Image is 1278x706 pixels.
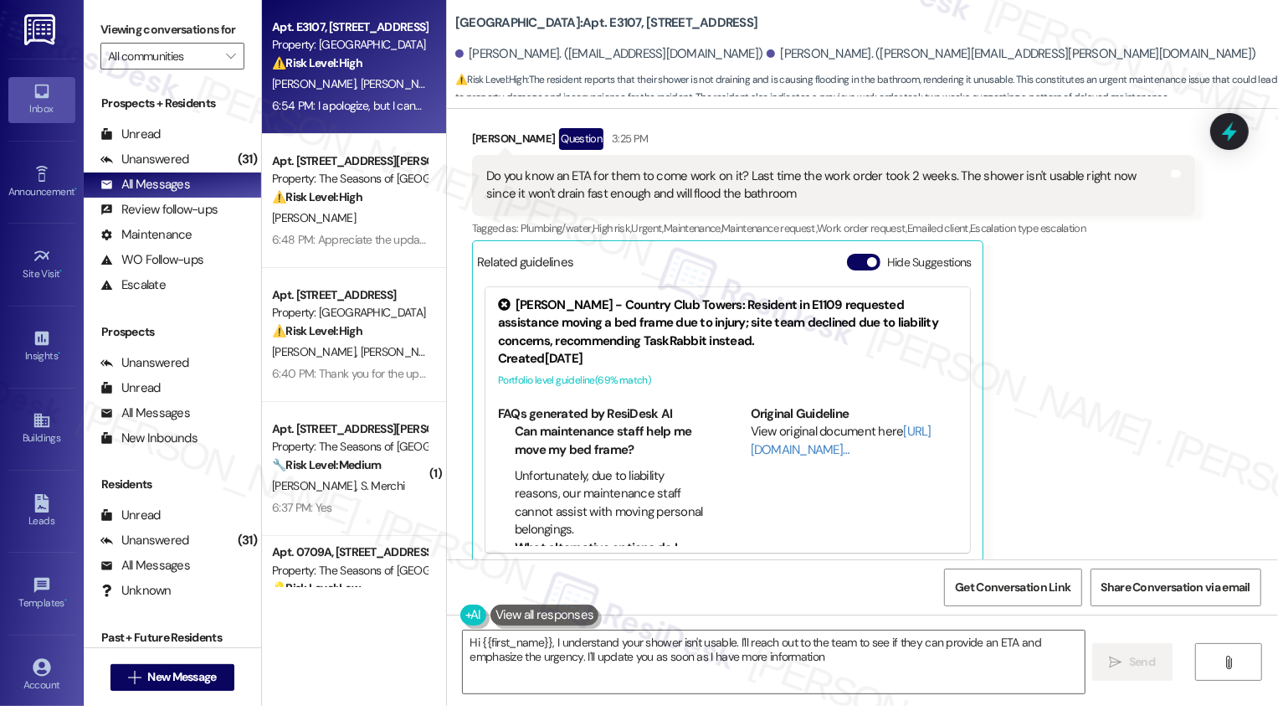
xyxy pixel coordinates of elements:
[664,221,721,235] span: Maintenance ,
[272,323,362,338] strong: ⚠️ Risk Level: High
[767,45,1255,63] div: [PERSON_NAME]. ([PERSON_NAME][EMAIL_ADDRESS][PERSON_NAME][DOMAIN_NAME])
[100,17,244,43] label: Viewing conversations for
[463,631,1085,693] textarea: Hi {{first_name}}, I understand your shower isn't usable. I'll reach out to the team to see if th...
[272,420,427,438] div: Apt. [STREET_ADDRESS][PERSON_NAME]
[472,128,1195,155] div: [PERSON_NAME]
[907,221,970,235] span: Emailed client ,
[521,221,593,235] span: Plumbing/water ,
[74,183,77,195] span: •
[472,216,1195,240] div: Tagged as:
[751,405,849,422] b: Original Guideline
[360,478,404,493] span: S. Merchi
[498,350,957,368] div: Created [DATE]
[272,304,427,322] div: Property: [GEOGRAPHIC_DATA]
[110,664,234,691] button: New Message
[455,73,527,86] strong: ⚠️ Risk Level: High
[272,170,427,188] div: Property: The Seasons of [GEOGRAPHIC_DATA]
[100,354,189,372] div: Unanswered
[64,595,67,606] span: •
[498,405,672,422] b: FAQs generated by ResiDesk AI
[60,265,63,277] span: •
[272,478,361,493] span: [PERSON_NAME]
[477,254,574,278] div: Related guidelines
[84,95,261,112] div: Prospects + Residents
[84,629,261,647] div: Past + Future Residents
[498,296,957,350] div: [PERSON_NAME] - Country Club Towers: Resident in E1109 requested assistance moving a bed frame du...
[887,254,972,271] label: Hide Suggestions
[234,147,261,173] div: (31)
[272,544,427,561] div: Apt. 0709A, [STREET_ADDRESS][PERSON_NAME]
[817,221,907,235] span: Work order request ,
[84,323,261,341] div: Prospects
[100,430,198,447] div: New Inbounds
[100,201,218,219] div: Review follow-ups
[751,423,932,457] a: [URL][DOMAIN_NAME]…
[8,324,75,369] a: Insights •
[559,128,603,149] div: Question
[100,582,172,600] div: Unknown
[272,210,356,225] span: [PERSON_NAME]
[8,571,75,616] a: Templates •
[272,76,361,91] span: [PERSON_NAME]
[272,580,361,595] strong: 💡 Risk Level: Low
[944,569,1081,606] button: Get Conversation Link
[272,286,427,304] div: Apt. [STREET_ADDRESS]
[272,457,381,472] strong: 🔧 Risk Level: Medium
[593,221,632,235] span: High risk ,
[272,18,427,36] div: Apt. E3107, [STREET_ADDRESS]
[272,366,896,381] div: 6:40 PM: Thank you for the update! Please let me know if you need any assistance with follow-up. ...
[955,579,1070,596] span: Get Conversation Link
[272,189,362,204] strong: ⚠️ Risk Level: High
[100,405,190,422] div: All Messages
[360,76,444,91] span: [PERSON_NAME]
[100,507,161,524] div: Unread
[721,221,817,235] span: Maintenance request ,
[608,130,648,147] div: 3:25 PM
[100,379,161,397] div: Unread
[515,423,705,459] li: Can maintenance staff help me move my bed frame?
[8,242,75,287] a: Site Visit •
[272,500,332,515] div: 6:37 PM: Yes
[1091,569,1261,606] button: Share Conversation via email
[8,653,75,698] a: Account
[1092,643,1173,681] button: Send
[8,406,75,451] a: Buildings
[515,467,705,539] li: Unfortunately, due to liability reasons, our maintenance staff cannot assist with moving personal...
[147,668,216,686] span: New Message
[1110,656,1122,669] i: 
[1223,656,1235,669] i: 
[272,438,427,456] div: Property: The Seasons of [GEOGRAPHIC_DATA]
[272,55,362,70] strong: ⚠️ Risk Level: High
[100,557,190,575] div: All Messages
[108,43,218,70] input: All communities
[100,126,161,143] div: Unread
[100,226,192,244] div: Maintenance
[272,152,427,170] div: Apt. [STREET_ADDRESS][PERSON_NAME]
[8,489,75,534] a: Leads
[272,36,427,54] div: Property: [GEOGRAPHIC_DATA]
[100,176,190,193] div: All Messages
[100,276,166,294] div: Escalate
[632,221,664,235] span: Urgent ,
[360,344,444,359] span: [PERSON_NAME]
[486,167,1168,204] div: Do you know an ETA for them to come work on it? Last time the work order took 2 weeks. The shower...
[234,528,261,554] div: (31)
[1129,653,1155,671] span: Send
[455,14,758,32] b: [GEOGRAPHIC_DATA]: Apt. E3107, [STREET_ADDRESS]
[100,151,189,168] div: Unanswered
[128,671,141,684] i: 
[1101,579,1250,596] span: Share Conversation via email
[8,77,75,122] a: Inbox
[970,221,1086,235] span: Escalation type escalation
[58,348,60,359] span: •
[100,251,203,269] div: WO Follow-ups
[24,14,59,45] img: ResiDesk Logo
[272,562,427,580] div: Property: The Seasons of [GEOGRAPHIC_DATA]
[515,539,705,575] li: What alternative options do I have for moving furniture?
[455,45,763,63] div: [PERSON_NAME]. ([EMAIL_ADDRESS][DOMAIN_NAME])
[272,344,361,359] span: [PERSON_NAME]
[84,476,261,493] div: Residents
[498,372,957,389] div: Portfolio level guideline ( 69 % match)
[272,232,964,247] div: 6:48 PM: Appreciate the update! I can definitely look into your October rent. Let me confirm with...
[751,423,957,459] div: View original document here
